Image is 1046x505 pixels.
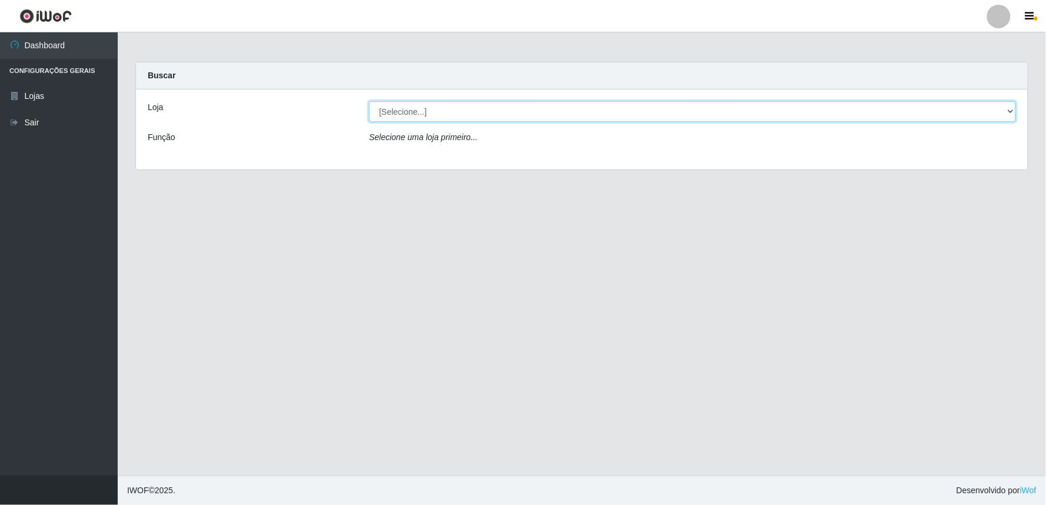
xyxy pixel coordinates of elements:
[369,132,477,142] i: Selecione uma loja primeiro...
[127,484,175,497] span: © 2025 .
[957,484,1037,497] span: Desenvolvido por
[1020,486,1037,495] a: iWof
[148,71,175,80] strong: Buscar
[148,101,163,114] label: Loja
[148,131,175,144] label: Função
[19,9,72,24] img: CoreUI Logo
[127,486,149,495] span: IWOF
